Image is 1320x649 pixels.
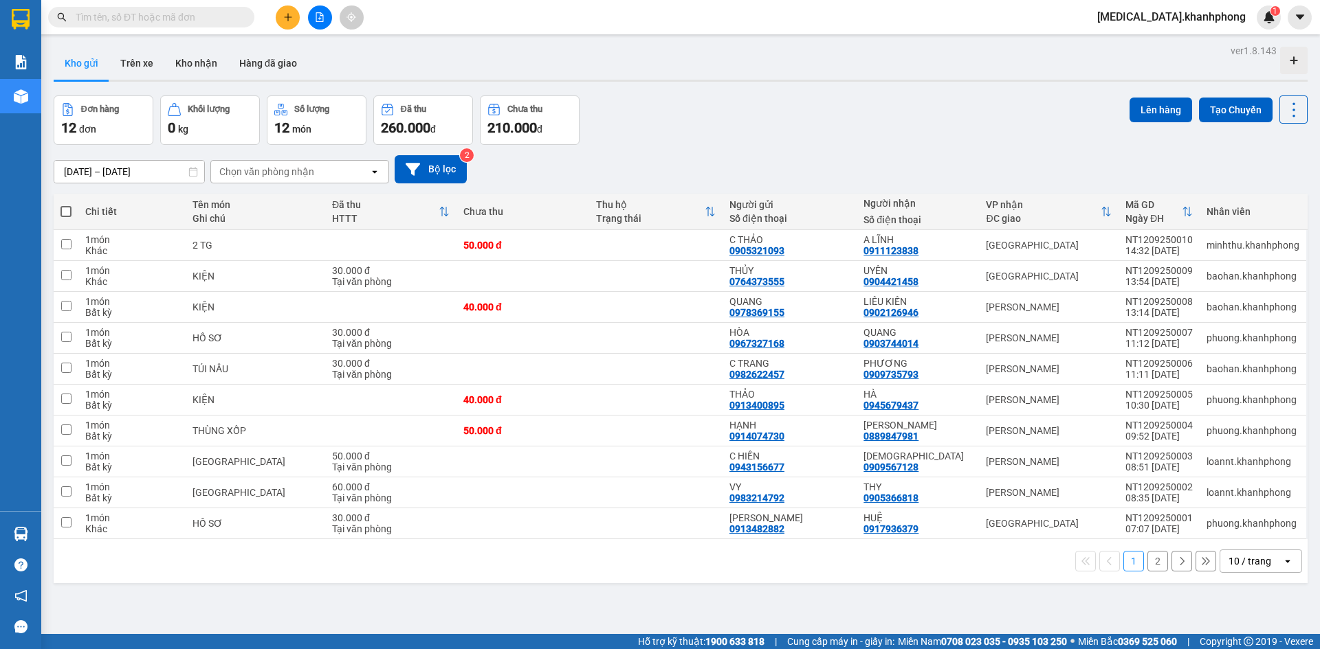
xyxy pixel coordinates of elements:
[332,462,450,472] div: Tại văn phòng
[79,124,96,135] span: đơn
[729,451,850,462] div: C HIỀN
[986,301,1111,312] div: [PERSON_NAME]
[1125,431,1193,442] div: 09:52 [DATE]
[863,523,918,534] div: 0917936379
[1125,213,1182,224] div: Ngày ĐH
[85,389,179,400] div: 1 món
[1125,451,1193,462] div: NT1209250003
[332,358,450,369] div: 30.000 đ
[332,492,450,503] div: Tại văn phòng
[863,389,972,400] div: HÀ
[292,124,311,135] span: món
[294,104,329,114] div: Số lượng
[729,296,850,307] div: QUANG
[12,9,30,30] img: logo-vxr
[168,119,175,136] span: 0
[85,400,179,411] div: Bất kỳ
[863,481,972,492] div: THY
[986,240,1111,251] div: [GEOGRAPHIC_DATA]
[863,338,918,349] div: 0903744014
[85,265,179,276] div: 1 món
[1125,462,1193,472] div: 08:51 [DATE]
[1244,637,1253,646] span: copyright
[164,47,228,80] button: Kho nhận
[192,456,318,467] div: TX
[192,240,318,251] div: 2 TG
[1288,5,1312,30] button: caret-down
[1125,245,1193,256] div: 14:32 [DATE]
[276,5,300,30] button: plus
[430,124,436,135] span: đ
[381,119,430,136] span: 260.000
[463,301,583,312] div: 40.000 đ
[1229,554,1271,568] div: 10 / trang
[1125,307,1193,318] div: 13:14 [DATE]
[986,199,1100,210] div: VP nhận
[1280,47,1308,74] div: Tạo kho hàng mới
[192,425,318,436] div: THÙNG XỐP
[1282,556,1293,567] svg: open
[729,492,784,503] div: 0983214792
[1207,206,1299,217] div: Nhân viên
[373,95,473,145] button: Đã thu260.000đ
[85,420,179,431] div: 1 món
[315,12,324,22] span: file-add
[1125,265,1193,276] div: NT1209250009
[85,523,179,534] div: Khác
[85,307,179,318] div: Bất kỳ
[729,369,784,380] div: 0982622457
[85,358,179,369] div: 1 món
[638,634,764,649] span: Hỗ trợ kỹ thuật:
[192,518,318,529] div: HỒ SƠ
[729,462,784,472] div: 0943156677
[401,104,426,114] div: Đã thu
[332,512,450,523] div: 30.000 đ
[1125,296,1193,307] div: NT1209250008
[729,431,784,442] div: 0914074730
[332,338,450,349] div: Tại văn phòng
[192,213,318,224] div: Ghi chú
[729,358,850,369] div: C TRANG
[61,119,76,136] span: 12
[340,5,364,30] button: aim
[1125,327,1193,338] div: NT1209250007
[85,481,179,492] div: 1 món
[1263,11,1275,23] img: icon-new-feature
[596,199,705,210] div: Thu hộ
[863,462,918,472] div: 0909567128
[81,104,119,114] div: Đơn hàng
[460,148,474,162] sup: 2
[787,634,894,649] span: Cung cấp máy in - giấy in:
[192,487,318,498] div: TX
[1125,389,1193,400] div: NT1209250005
[1294,11,1306,23] span: caret-down
[325,194,456,230] th: Toggle SortBy
[192,363,318,374] div: TÚI NÂU
[219,165,314,179] div: Chọn văn phòng nhận
[192,301,318,312] div: KIỆN
[14,89,28,104] img: warehouse-icon
[332,523,450,534] div: Tại văn phòng
[1199,98,1273,122] button: Tạo Chuyến
[729,400,784,411] div: 0913400895
[986,213,1100,224] div: ĐC giao
[898,634,1067,649] span: Miền Nam
[1147,551,1168,571] button: 2
[1123,551,1144,571] button: 1
[1207,456,1299,467] div: loannt.khanhphong
[986,271,1111,282] div: [GEOGRAPHIC_DATA]
[1231,43,1277,58] div: ver 1.8.143
[192,199,318,210] div: Tên món
[1207,487,1299,498] div: loannt.khanhphong
[729,245,784,256] div: 0905321093
[85,276,179,287] div: Khác
[54,95,153,145] button: Đơn hàng12đơn
[986,518,1111,529] div: [GEOGRAPHIC_DATA]
[57,12,67,22] span: search
[863,512,972,523] div: HUỆ
[863,358,972,369] div: PHƯƠNG
[705,636,764,647] strong: 1900 633 818
[487,119,537,136] span: 210.000
[1125,523,1193,534] div: 07:07 [DATE]
[192,271,318,282] div: KIỆN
